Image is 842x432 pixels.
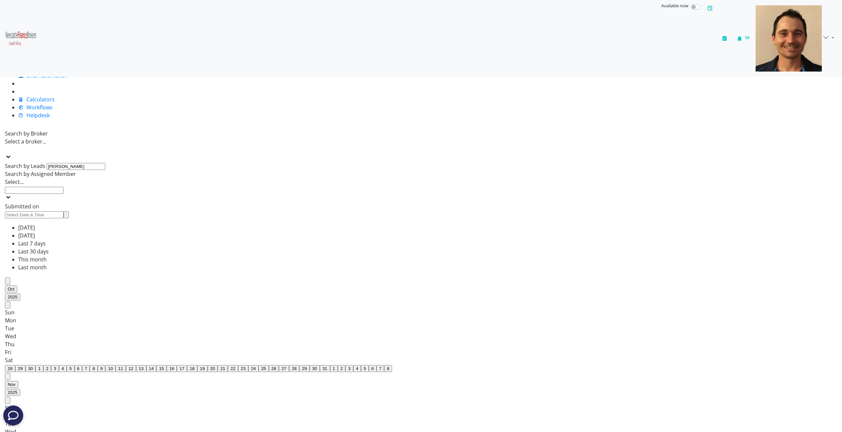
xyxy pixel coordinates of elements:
[745,35,750,40] span: 98
[18,72,68,79] a: SMS Automation
[661,3,688,9] span: Available now
[18,112,50,119] a: Helpdesk
[756,5,822,72] img: d9df0ad3-c6af-46dd-a355-72ef7f6afda3-637400917012654623.png
[18,104,53,111] a: Workflows
[5,30,36,46] img: ed25c8f3-f3eb-431e-bc7e-1fcec469fd6b-637399037915938163.png
[18,96,55,103] a: Calculators
[26,112,50,119] span: Helpdesk
[26,96,55,103] span: Calculators
[733,3,753,74] button: 98
[26,104,53,111] span: Workflows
